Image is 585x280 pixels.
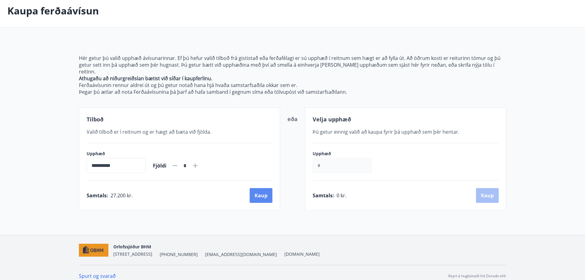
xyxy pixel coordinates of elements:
p: Hér getur þú valið upphæð ávísunarinnar. Ef þú hefur valið tilboð frá gististað eða ferðafélagi e... [79,55,506,75]
button: Kaup [250,188,272,203]
span: eða [287,115,298,123]
p: Keyrt á hugbúnaði frá Dorado ehf. [448,273,506,279]
strong: Athugaðu að niðurgreiðslan bætist við síðar í kaupferlinu. [79,75,212,82]
span: 27.200 kr. [111,192,133,199]
label: Upphæð [313,151,378,157]
span: Orlofssjóður BHM [113,244,151,250]
a: Spurt og svarað [79,273,116,279]
span: Valið tilboð er í reitnum og er hægt að bæta við fjölda. [87,128,211,135]
span: Tilboð [87,116,103,123]
span: [PHONE_NUMBER] [160,251,198,258]
span: Samtals : [87,192,108,199]
span: Samtals : [313,192,334,199]
p: Ferðaávísunin rennur aldrei út og þú getur notað hana hjá hvaða samstarfsaðila okkar sem er. [79,82,506,89]
p: Kaupa ferðaávísun [7,4,99,18]
span: [STREET_ADDRESS] [113,251,152,257]
span: 0 kr. [337,192,346,199]
p: Þegar þú ætlar að nota Ferðaávísunina þá þarf að hafa samband í gegnum síma eða tölvupóst við sam... [79,89,506,95]
img: c7HIBRK87IHNqKbXD1qOiSZFdQtg2UzkX3TnRQ1O.png [79,244,109,257]
span: [EMAIL_ADDRESS][DOMAIN_NAME] [205,251,277,258]
label: Upphæð [87,151,146,157]
span: Þú getur einnig valið að kaupa fyrir þá upphæð sem þér hentar. [313,128,459,135]
a: [DOMAIN_NAME] [284,251,320,257]
span: Velja upphæð [313,116,351,123]
span: Fjöldi [153,162,166,169]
